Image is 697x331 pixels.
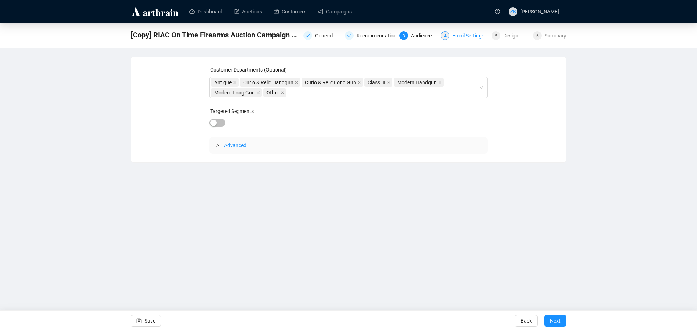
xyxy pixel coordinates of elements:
[263,88,286,97] span: Other
[302,78,363,87] span: Curio & Relic Long Gun
[224,142,246,148] span: Advanced
[234,2,262,21] a: Auctions
[209,137,488,154] div: Advanced
[444,33,447,39] span: 4
[368,78,386,86] span: Class III
[394,78,444,87] span: Modern Handgun
[387,81,391,84] span: close
[210,67,287,73] label: Customer Departments (Optional)
[211,78,239,87] span: Antique
[274,2,306,21] a: Customers
[318,2,352,21] a: Campaigns
[358,81,361,84] span: close
[214,89,255,97] span: Modern Long Gun
[243,78,293,86] span: Curio & Relic Handgun
[495,33,497,39] span: 5
[438,81,442,84] span: close
[492,31,529,40] div: 5Design
[281,91,284,94] span: close
[131,6,179,17] img: logo
[411,31,436,40] div: Audience
[136,318,142,323] span: save
[545,31,566,40] div: Summary
[544,315,566,327] button: Next
[533,31,566,40] div: 6Summary
[399,31,436,40] div: 3Audience
[266,89,279,97] span: Other
[215,143,220,148] span: collapsed
[189,2,223,21] a: Dashboard
[510,8,516,16] span: ZB
[452,31,489,40] div: Email Settings
[520,9,559,15] span: [PERSON_NAME]
[347,33,351,38] span: check
[211,88,262,97] span: Modern Long Gun
[356,31,403,40] div: Recommendations
[306,33,310,38] span: check
[521,311,532,331] span: Back
[131,315,161,327] button: Save
[495,9,500,14] span: question-circle
[515,315,538,327] button: Back
[441,31,487,40] div: 4Email Settings
[305,78,356,86] span: Curio & Relic Long Gun
[256,91,260,94] span: close
[364,78,392,87] span: Class III
[536,33,539,39] span: 6
[240,78,300,87] span: Curio & Relic Handgun
[295,81,298,84] span: close
[397,78,437,86] span: Modern Handgun
[303,31,341,40] div: General
[345,31,395,40] div: Recommendations
[503,31,523,40] div: Design
[315,31,337,40] div: General
[144,311,155,331] span: Save
[550,311,561,331] span: Next
[210,108,254,114] label: Targeted Segments
[233,81,237,84] span: close
[403,33,405,39] span: 3
[131,29,299,41] span: [Copy] RIAC On Time Firearms Auction Campaign - 5020
[214,78,232,86] span: Antique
